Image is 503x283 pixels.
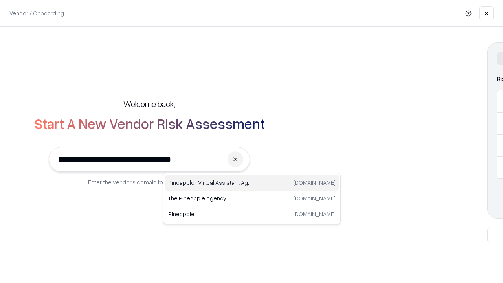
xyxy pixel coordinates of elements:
div: Suggestions [163,173,341,224]
p: Pineapple | Virtual Assistant Agency [168,178,252,187]
h5: Welcome back, [123,98,175,109]
p: [DOMAIN_NAME] [293,178,336,187]
p: Pineapple [168,210,252,218]
p: The Pineapple Agency [168,194,252,202]
p: [DOMAIN_NAME] [293,210,336,218]
h2: Start A New Vendor Risk Assessment [34,116,265,131]
p: Vendor / Onboarding [9,9,64,17]
p: [DOMAIN_NAME] [293,194,336,202]
p: Enter the vendor’s domain to begin onboarding [88,178,211,186]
